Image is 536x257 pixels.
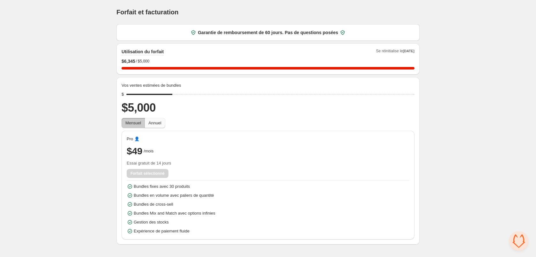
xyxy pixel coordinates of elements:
div: Ouvrir le chat [509,231,528,251]
span: Gestion des stocks [134,219,169,225]
span: Vos ventes estimées de bundles [122,82,181,89]
span: $ 6,345 [122,58,135,64]
span: Se réinitialise le [376,48,414,55]
span: Bundles en volume avec paliers de quantité [134,192,214,199]
h2: Utilisation du forfait [122,48,164,55]
span: Garantie de remboursement de 60 jours. Pas de questions posées [198,29,338,36]
span: Pro 👤 [127,136,139,142]
span: $49 [127,145,142,158]
button: Annuel [145,118,165,128]
span: Bundles fixes avec 30 produits [134,183,190,190]
span: [DATE] [403,49,414,53]
div: / [122,58,414,64]
button: Mensuel [122,118,145,128]
span: Expérience de paiement fluide [134,228,190,234]
span: Mensuel [125,121,141,125]
h2: $5,000 [122,100,414,115]
span: Annuel [148,121,161,125]
span: Essai gratuit de 14 jours [127,160,409,166]
div: $ [122,91,124,98]
span: /mois [144,148,153,154]
span: $5,000 [138,59,149,64]
span: Bundles Mix and Match avec options infinies [134,210,215,217]
h1: Forfait et facturation [116,8,178,16]
span: Bundles de cross-sell [134,201,173,208]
